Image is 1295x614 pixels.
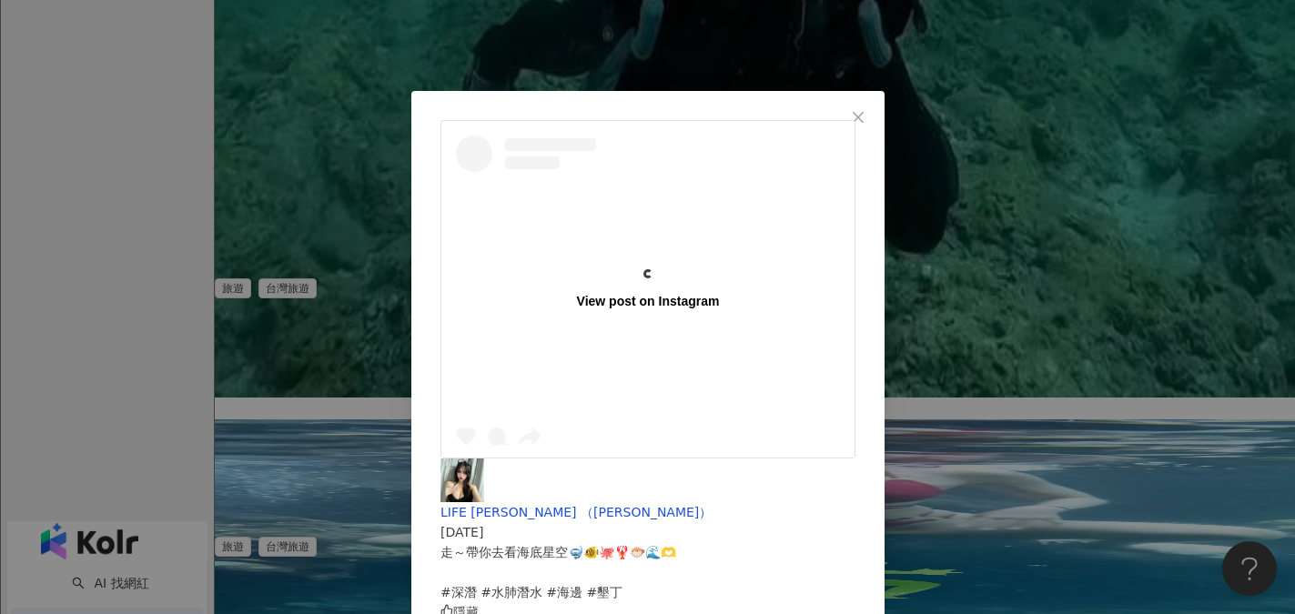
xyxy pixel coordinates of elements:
a: KOL AvatarLIFE [PERSON_NAME] （[PERSON_NAME]） [440,458,855,519]
button: Close [840,99,876,136]
a: View post on Instagram [441,121,855,458]
span: LIFE [PERSON_NAME] （[PERSON_NAME]） [440,505,712,519]
span: close [851,110,865,125]
div: [DATE] [440,522,855,542]
img: KOL Avatar [440,458,484,502]
div: 走～帶你去看海底星空🤿🐠🐙🦞🐡🌊🫶 #深潛 #水肺潛水 #海邊 #墾丁 [440,542,855,602]
div: View post on Instagram [576,293,719,309]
